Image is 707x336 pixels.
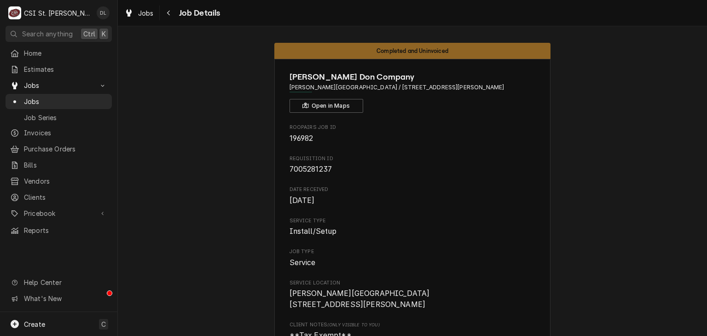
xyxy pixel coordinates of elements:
span: Service [290,258,316,267]
span: Roopairs Job ID [290,124,536,131]
span: [PERSON_NAME][GEOGRAPHIC_DATA] [STREET_ADDRESS][PERSON_NAME] [290,289,430,309]
a: Clients [6,190,112,205]
span: Create [24,320,45,328]
div: Date Received [290,186,536,206]
span: Invoices [24,128,107,138]
a: Home [6,46,112,61]
span: Bills [24,160,107,170]
span: Address [290,83,536,92]
span: Estimates [24,64,107,74]
span: Job Type [290,257,536,268]
span: Service Location [290,288,536,310]
span: Service Type [290,226,536,237]
span: Name [290,71,536,83]
span: Date Received [290,195,536,206]
span: Roopairs Job ID [290,133,536,144]
span: Service Location [290,279,536,287]
span: Install/Setup [290,227,337,236]
a: Go to What's New [6,291,112,306]
span: Help Center [24,278,106,287]
a: Go to Help Center [6,275,112,290]
span: Job Details [176,7,220,19]
span: Home [24,48,107,58]
div: Requisition ID [290,155,536,175]
div: Service Type [290,217,536,237]
button: Open in Maps [290,99,363,113]
span: Requisition ID [290,164,536,175]
a: Jobs [121,6,157,21]
span: Jobs [24,97,107,106]
span: Completed and Uninvoiced [377,48,448,54]
a: Vendors [6,174,112,189]
button: Navigate back [162,6,176,20]
div: DL [97,6,110,19]
span: Clients [24,192,107,202]
a: Invoices [6,125,112,140]
span: Requisition ID [290,155,536,162]
a: Go to Pricebook [6,206,112,221]
span: What's New [24,294,106,303]
div: Job Type [290,248,536,268]
span: Client Notes [290,321,536,329]
div: Roopairs Job ID [290,124,536,144]
span: (Only Visible to You) [327,322,379,327]
span: Service Type [290,217,536,225]
span: Jobs [138,8,154,18]
a: Job Series [6,110,112,125]
span: Search anything [22,29,73,39]
span: Pricebook [24,209,93,218]
span: K [102,29,106,39]
a: Reports [6,223,112,238]
span: 196982 [290,134,313,143]
div: C [8,6,21,19]
span: Job Series [24,113,107,122]
span: Date Received [290,186,536,193]
button: Search anythingCtrlK [6,26,112,42]
div: CSI St. Louis's Avatar [8,6,21,19]
span: Purchase Orders [24,144,107,154]
span: Job Type [290,248,536,255]
span: [DATE] [290,196,315,205]
div: Service Location [290,279,536,310]
a: Jobs [6,94,112,109]
div: Client Information [290,71,536,113]
span: C [101,319,106,329]
span: Reports [24,226,107,235]
div: Status [274,43,551,59]
div: David Lindsey's Avatar [97,6,110,19]
span: Vendors [24,176,107,186]
div: CSI St. [PERSON_NAME] [24,8,92,18]
a: Bills [6,157,112,173]
span: Ctrl [83,29,95,39]
a: Purchase Orders [6,141,112,156]
span: Jobs [24,81,93,90]
span: 7005281237 [290,165,332,174]
a: Go to Jobs [6,78,112,93]
a: Estimates [6,62,112,77]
